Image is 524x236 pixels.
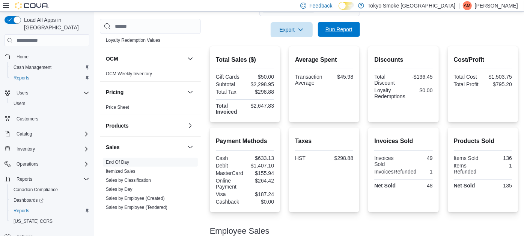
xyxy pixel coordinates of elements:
span: Reports [14,75,29,81]
div: $795.20 [484,81,512,87]
h2: Discounts [374,55,432,64]
div: 136 [484,155,512,161]
div: Loyalty [100,27,201,48]
span: Reports [11,73,89,82]
a: Reports [11,73,32,82]
span: Canadian Compliance [11,185,89,194]
img: Cova [15,2,49,9]
button: Operations [14,160,42,169]
span: Export [275,22,308,37]
a: Canadian Compliance [11,185,61,194]
span: Dashboards [14,197,44,203]
div: Visa [216,191,244,197]
span: Operations [14,160,89,169]
span: Customers [14,114,89,123]
h2: Total Sales ($) [216,55,274,64]
div: OCM [100,69,201,81]
div: Cashback [216,199,244,205]
h2: Products Sold [454,137,512,146]
span: Home [17,54,29,60]
span: Load All Apps in [GEOGRAPHIC_DATA] [21,16,89,31]
span: Dashboards [11,196,89,205]
a: [US_STATE] CCRS [11,217,56,226]
span: Catalog [14,129,89,139]
a: Loyalty Redemption Values [106,38,160,43]
button: Run Report [318,22,360,37]
div: $1,503.75 [484,74,512,80]
span: Canadian Compliance [14,187,58,193]
a: Dashboards [8,195,92,206]
button: Reports [14,175,35,184]
button: OCM [106,55,184,62]
span: Customers [17,116,38,122]
div: Total Profit [454,81,482,87]
button: Customers [2,113,92,124]
div: Debit [216,163,244,169]
span: Catalog [17,131,32,137]
strong: Net Sold [374,183,396,189]
h2: Invoices Sold [374,137,432,146]
span: OCM Weekly Inventory [106,71,152,77]
button: Products [186,121,195,130]
a: Dashboards [11,196,47,205]
button: OCM [186,54,195,63]
span: Loyalty Redemption Values [106,37,160,43]
input: Dark Mode [339,2,354,10]
button: Home [2,51,92,62]
button: Catalog [2,129,92,139]
a: Sales by Classification [106,178,151,183]
div: Total Tax [216,89,244,95]
div: 49 [405,155,433,161]
div: $1,407.10 [246,163,274,169]
div: Cash [216,155,244,161]
span: Users [14,100,25,107]
div: 48 [405,183,433,189]
h2: Taxes [295,137,353,146]
div: $187.24 [246,191,274,197]
button: Export [271,22,313,37]
div: Pricing [100,103,201,115]
strong: Net Sold [454,183,475,189]
span: Users [11,99,89,108]
span: Cash Management [11,63,89,72]
a: Sales by Employee (Created) [106,196,165,201]
span: Inventory [17,146,35,152]
span: Itemized Sales [106,168,136,174]
button: Operations [2,159,92,169]
h3: Employee Sales [210,227,270,236]
a: OCM Weekly Inventory [106,71,152,76]
h2: Average Spent [295,55,353,64]
p: | [458,1,460,10]
span: Cash Management [14,64,51,70]
div: $155.94 [246,170,274,176]
button: Catalog [14,129,35,139]
a: Price Sheet [106,105,129,110]
p: [PERSON_NAME] [475,1,518,10]
a: End Of Day [106,160,129,165]
div: Total Discount [374,74,402,86]
button: Reports [8,73,92,83]
div: Loyalty Redemptions [374,87,405,99]
button: Reports [2,174,92,184]
div: Gift Cards [216,74,244,80]
span: Inventory [14,145,89,154]
a: Users [11,99,28,108]
div: Invoices Sold [374,155,402,167]
div: $2,298.95 [246,81,274,87]
span: Reports [17,176,32,182]
div: Subtotal [216,81,244,87]
div: HST [295,155,323,161]
div: Items Sold [454,155,482,161]
div: Online Payment [216,178,244,190]
a: Customers [14,114,41,123]
div: $50.00 [246,74,274,80]
div: -$136.45 [405,74,433,80]
span: Sales by Day [106,186,133,192]
h3: Pricing [106,88,123,96]
span: Run Report [325,26,352,33]
button: Users [8,98,92,109]
h3: Sales [106,143,120,151]
div: 1 [484,163,512,169]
